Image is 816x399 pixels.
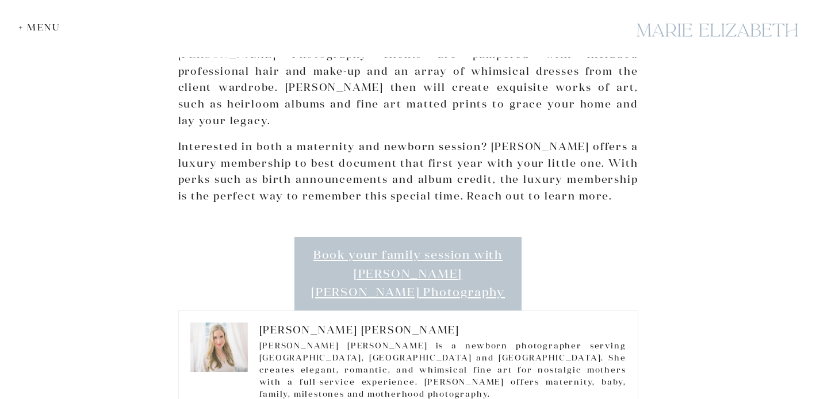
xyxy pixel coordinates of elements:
a: Book your family session with [PERSON_NAME] [PERSON_NAME] Photography [294,237,522,310]
img: Dc Newborn Photographer - Marie Elizabeth Photography [190,323,248,372]
p: Interested in both a maternity and newborn session? [PERSON_NAME] offers a luxury membership to b... [178,139,638,205]
div: + Menu [18,22,66,33]
a: [PERSON_NAME] [PERSON_NAME] [259,323,460,336]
